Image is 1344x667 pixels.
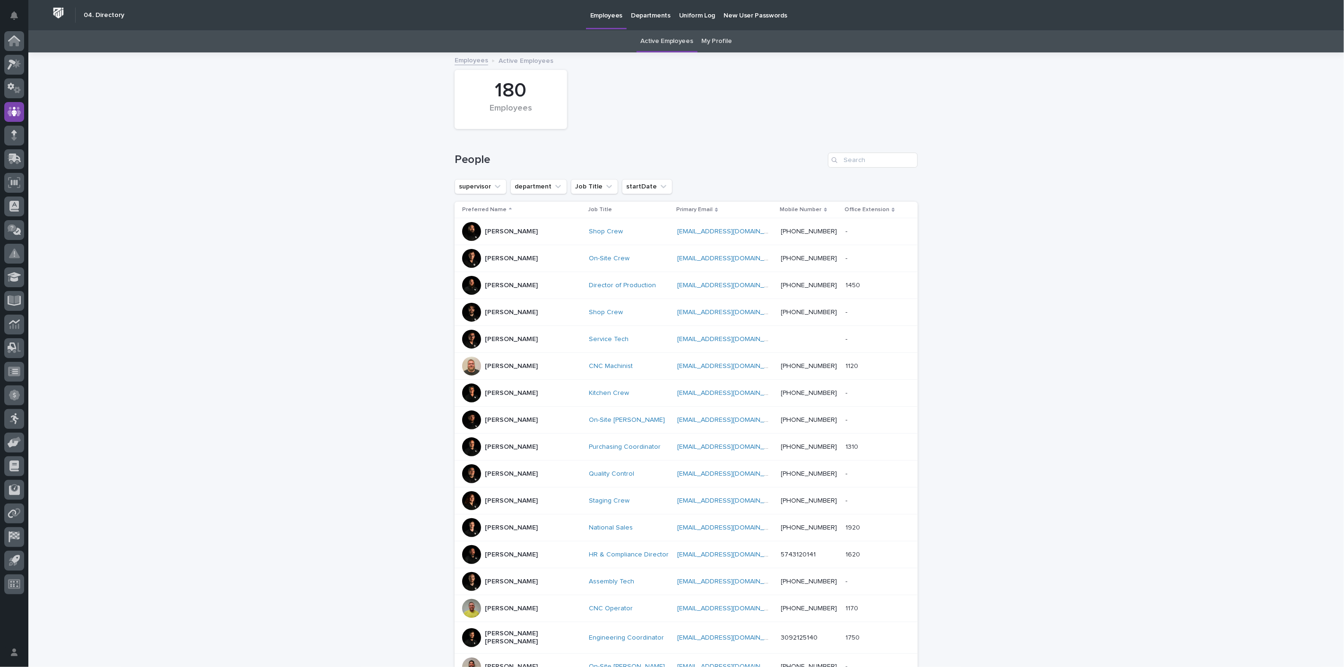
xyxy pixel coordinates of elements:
a: On-Site Crew [589,255,629,263]
p: Active Employees [499,55,553,65]
a: [EMAIL_ADDRESS][DOMAIN_NAME] [677,578,784,585]
a: Purchasing Coordinator [589,443,661,451]
a: [EMAIL_ADDRESS][DOMAIN_NAME] [677,228,784,235]
p: [PERSON_NAME] [485,524,538,532]
tr: [PERSON_NAME]HR & Compliance Director [EMAIL_ADDRESS][DOMAIN_NAME] 574312014116201620 [455,541,918,568]
a: [EMAIL_ADDRESS][DOMAIN_NAME] [677,497,784,504]
a: [PHONE_NUMBER] [781,228,837,235]
img: Workspace Logo [50,4,67,22]
a: On-Site [PERSON_NAME] [589,416,665,424]
a: [EMAIL_ADDRESS][DOMAIN_NAME] [677,524,784,531]
p: [PERSON_NAME] [485,605,538,613]
a: Employees [455,54,488,65]
p: - [845,468,849,478]
a: Quality Control [589,470,634,478]
p: Office Extension [844,205,889,215]
tr: [PERSON_NAME]Director of Production [EMAIL_ADDRESS][DOMAIN_NAME] [PHONE_NUMBER]14501450 [455,272,918,299]
a: [PHONE_NUMBER] [781,524,837,531]
p: [PERSON_NAME] [485,578,538,586]
p: [PERSON_NAME] [485,497,538,505]
p: 1750 [845,632,862,642]
p: 1170 [845,603,860,613]
a: Kitchen Crew [589,389,629,397]
a: [PHONE_NUMBER] [781,282,837,289]
p: - [845,414,849,424]
div: Employees [471,103,551,123]
p: - [845,253,849,263]
a: Director of Production [589,282,656,290]
tr: [PERSON_NAME]CNC Machinist [EMAIL_ADDRESS][DOMAIN_NAME] [PHONE_NUMBER]11201120 [455,353,918,380]
a: [PHONE_NUMBER] [781,578,837,585]
a: [EMAIL_ADDRESS][DOMAIN_NAME] [677,444,784,450]
a: CNC Machinist [589,362,633,370]
p: [PERSON_NAME] [PERSON_NAME] [485,630,579,646]
p: - [845,333,849,343]
a: [EMAIL_ADDRESS][DOMAIN_NAME] [677,417,784,423]
div: 180 [471,79,551,103]
a: Assembly Tech [589,578,634,586]
a: 3092125140 [781,634,818,641]
p: 1450 [845,280,862,290]
p: Primary Email [676,205,713,215]
p: [PERSON_NAME] [485,551,538,559]
tr: [PERSON_NAME]Service Tech [EMAIL_ADDRESS][DOMAIN_NAME] -- [455,326,918,353]
p: [PERSON_NAME] [485,255,538,263]
tr: [PERSON_NAME]Staging Crew [EMAIL_ADDRESS][DOMAIN_NAME] [PHONE_NUMBER]-- [455,487,918,514]
a: [PHONE_NUMBER] [781,417,837,423]
tr: [PERSON_NAME]Kitchen Crew [EMAIL_ADDRESS][DOMAIN_NAME] [PHONE_NUMBER]-- [455,380,918,407]
a: [EMAIL_ADDRESS][DOMAIN_NAME] [677,390,784,396]
button: supervisor [455,179,507,194]
tr: [PERSON_NAME]Assembly Tech [EMAIL_ADDRESS][DOMAIN_NAME] [PHONE_NUMBER]-- [455,568,918,595]
a: [EMAIL_ADDRESS][DOMAIN_NAME] [677,309,784,316]
p: 1310 [845,441,860,451]
a: Shop Crew [589,228,623,236]
button: department [510,179,567,194]
tr: [PERSON_NAME]Shop Crew [EMAIL_ADDRESS][DOMAIN_NAME] [PHONE_NUMBER]-- [455,299,918,326]
p: Mobile Number [780,205,822,215]
a: [PHONE_NUMBER] [781,309,837,316]
a: [PHONE_NUMBER] [781,255,837,262]
a: [PHONE_NUMBER] [781,497,837,504]
p: - [845,495,849,505]
p: - [845,576,849,586]
h1: People [455,153,824,167]
p: Job Title [588,205,612,215]
a: [EMAIL_ADDRESS][DOMAIN_NAME] [677,551,784,558]
tr: [PERSON_NAME]Quality Control [EMAIL_ADDRESS][DOMAIN_NAME] [PHONE_NUMBER]-- [455,461,918,487]
tr: [PERSON_NAME]Shop Crew [EMAIL_ADDRESS][DOMAIN_NAME] [PHONE_NUMBER]-- [455,218,918,245]
tr: [PERSON_NAME]Purchasing Coordinator [EMAIL_ADDRESS][DOMAIN_NAME] [PHONE_NUMBER]13101310 [455,434,918,461]
tr: [PERSON_NAME] [PERSON_NAME]Engineering Coordinator [EMAIL_ADDRESS][DOMAIN_NAME] 309212514017501750 [455,622,918,654]
a: Shop Crew [589,308,623,316]
h2: 04. Directory [84,11,124,19]
p: - [845,226,849,236]
a: 5743120141 [781,551,816,558]
tr: [PERSON_NAME]On-Site Crew [EMAIL_ADDRESS][DOMAIN_NAME] [PHONE_NUMBER]-- [455,245,918,272]
a: [PHONE_NUMBER] [781,444,837,450]
p: [PERSON_NAME] [485,362,538,370]
a: Engineering Coordinator [589,634,664,642]
p: 1920 [845,522,862,532]
p: - [845,387,849,397]
p: 1120 [845,360,860,370]
p: [PERSON_NAME] [485,228,538,236]
p: [PERSON_NAME] [485,308,538,316]
a: [PHONE_NUMBER] [781,605,837,612]
div: Notifications [12,11,24,26]
a: [PHONE_NUMBER] [781,390,837,396]
p: Preferred Name [462,205,507,215]
a: [EMAIL_ADDRESS][DOMAIN_NAME] [677,336,784,342]
button: startDate [622,179,672,194]
p: [PERSON_NAME] [485,335,538,343]
tr: [PERSON_NAME]National Sales [EMAIL_ADDRESS][DOMAIN_NAME] [PHONE_NUMBER]19201920 [455,514,918,541]
a: [EMAIL_ADDRESS][DOMAIN_NAME] [677,634,784,641]
a: [EMAIL_ADDRESS][DOMAIN_NAME] [677,255,784,262]
tr: [PERSON_NAME]CNC Operator [EMAIL_ADDRESS][DOMAIN_NAME] [PHONE_NUMBER]11701170 [455,595,918,622]
tr: [PERSON_NAME]On-Site [PERSON_NAME] [EMAIL_ADDRESS][DOMAIN_NAME] [PHONE_NUMBER]-- [455,407,918,434]
a: [EMAIL_ADDRESS][DOMAIN_NAME] [677,605,784,612]
a: HR & Compliance Director [589,551,669,559]
input: Search [828,153,918,168]
button: Job Title [571,179,618,194]
a: Active Employees [641,30,693,52]
p: [PERSON_NAME] [485,389,538,397]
